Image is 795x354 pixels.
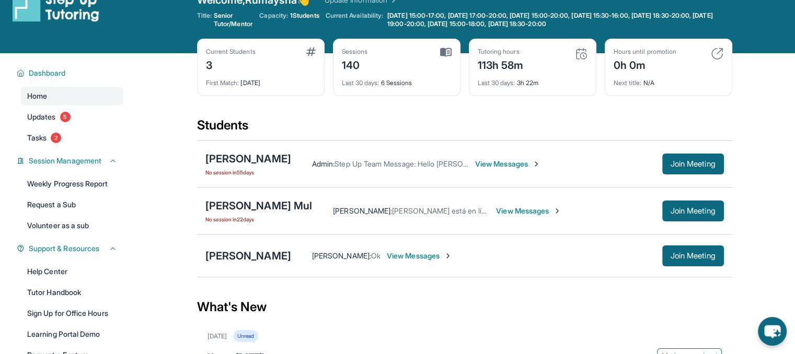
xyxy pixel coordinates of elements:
div: [PERSON_NAME] [205,151,291,166]
span: First Match : [206,79,239,87]
span: Title: [197,11,212,28]
div: 113h 58m [478,56,524,73]
a: Sign Up for Office Hours [21,304,123,323]
div: 6 Sessions [342,73,452,87]
a: Tasks2 [21,128,123,147]
a: Home [21,87,123,105]
span: [PERSON_NAME] está en línea [392,206,493,215]
a: Volunteer as a sub [21,216,123,235]
span: Last 30 days : [478,79,515,87]
img: card [306,48,316,56]
span: No session in 22 days [205,215,313,223]
button: chat-button [758,317,787,346]
a: Weekly Progress Report [21,174,123,193]
span: [PERSON_NAME] : [312,251,371,260]
span: Join Meeting [671,208,716,214]
span: Admin : [312,159,335,168]
span: View Messages [496,206,561,216]
div: Tutoring hours [478,48,524,56]
div: 3h 22m [478,73,587,87]
img: Chevron-Right [553,207,561,215]
span: Next title : [614,79,642,87]
img: card [575,48,587,60]
img: Chevron-Right [532,160,540,168]
span: No session in 55 days [205,168,291,176]
a: Updates5 [21,108,123,126]
div: 140 [342,56,368,73]
span: [PERSON_NAME] : [333,206,392,215]
span: View Messages [387,251,452,261]
div: What's New [197,284,732,330]
button: Dashboard [25,68,117,78]
span: Senior Tutor/Mentor [214,11,253,28]
span: View Messages [475,159,540,169]
span: Join Meeting [671,161,716,167]
div: [DATE] [206,73,316,87]
span: 2 [51,133,61,143]
span: Join Meeting [671,253,716,259]
span: 1 Students [290,11,319,20]
img: card [711,48,723,60]
span: Capacity: [259,11,288,20]
span: Last 30 days : [342,79,379,87]
button: Join Meeting [662,245,724,266]
div: Current Students [206,48,256,56]
span: Dashboard [29,68,66,78]
span: Current Availability: [326,11,383,28]
a: Tutor Handbook [21,283,123,302]
button: Session Management [25,156,117,166]
div: N/A [614,73,723,87]
div: [DATE] [208,332,227,340]
a: Learning Portal Demo [21,325,123,344]
span: Session Management [29,156,101,166]
span: Tasks [27,133,47,143]
button: Join Meeting [662,200,724,221]
a: [DATE] 15:00-17:00, [DATE] 17:00-20:00, [DATE] 15:00-20:00, [DATE] 15:30-16:00, [DATE] 18:30-20:0... [385,11,732,28]
span: Support & Resources [29,243,99,254]
img: card [440,48,452,57]
div: 0h 0m [614,56,676,73]
span: Home [27,91,47,101]
button: Support & Resources [25,243,117,254]
div: 3 [206,56,256,73]
div: [PERSON_NAME] Mul [205,198,313,213]
a: Help Center [21,262,123,281]
span: [DATE] 15:00-17:00, [DATE] 17:00-20:00, [DATE] 15:00-20:00, [DATE] 15:30-16:00, [DATE] 18:30-20:0... [387,11,730,28]
button: Join Meeting [662,154,724,174]
div: Sessions [342,48,368,56]
div: Students [197,117,732,140]
div: Unread [233,330,258,342]
span: Updates [27,112,56,122]
div: [PERSON_NAME] [205,249,291,263]
span: Ok [371,251,381,260]
img: Chevron-Right [444,252,452,260]
span: 5 [60,112,71,122]
div: Hours until promotion [614,48,676,56]
a: Request a Sub [21,195,123,214]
